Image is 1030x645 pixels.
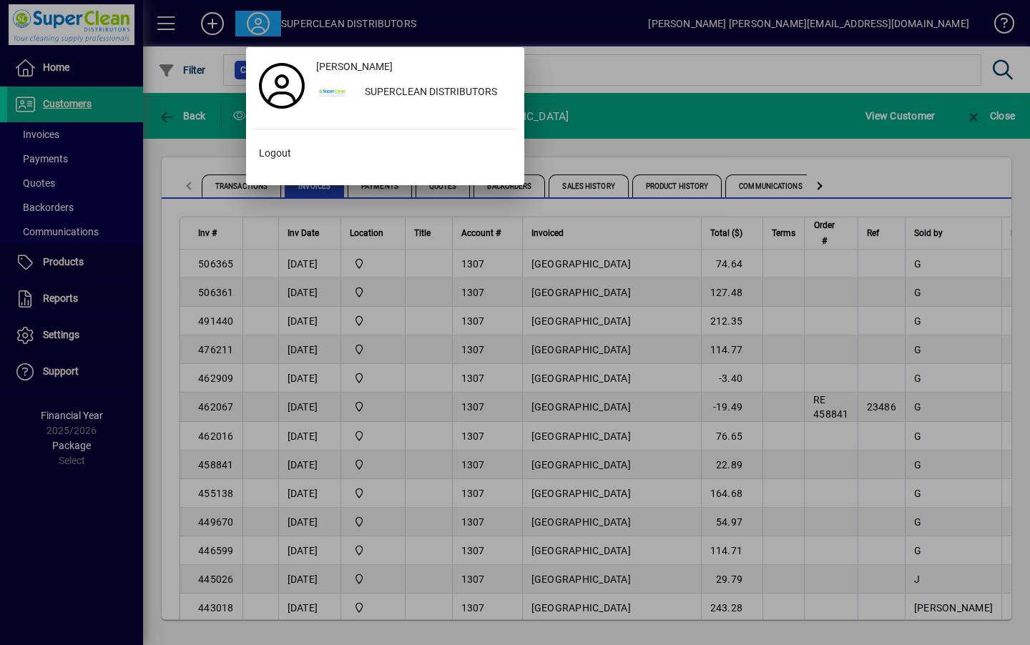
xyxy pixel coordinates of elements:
button: SUPERCLEAN DISTRIBUTORS [310,80,517,106]
div: SUPERCLEAN DISTRIBUTORS [353,80,517,106]
button: Logout [253,141,517,167]
span: [PERSON_NAME] [316,59,393,74]
a: Profile [253,73,310,99]
span: Logout [259,146,291,161]
a: [PERSON_NAME] [310,54,517,80]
